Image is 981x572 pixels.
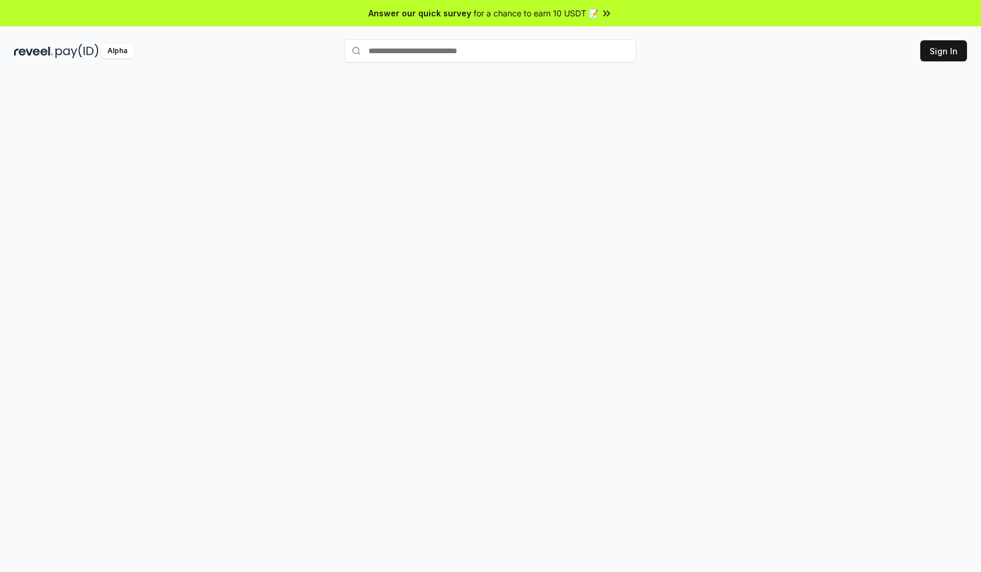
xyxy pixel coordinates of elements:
[920,40,967,61] button: Sign In
[14,44,53,58] img: reveel_dark
[474,7,599,19] span: for a chance to earn 10 USDT 📝
[368,7,471,19] span: Answer our quick survey
[101,44,134,58] div: Alpha
[55,44,99,58] img: pay_id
